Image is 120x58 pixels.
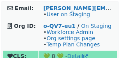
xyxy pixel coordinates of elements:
[43,11,90,17] span: •
[46,11,90,17] a: User on Staging
[46,29,93,35] a: Workforce Admin
[46,41,100,48] a: Temp Plan Changes
[15,5,34,11] strong: Email:
[78,23,79,29] strong: /
[14,23,36,29] strong: Org ID:
[43,29,100,48] span: • • •
[81,23,111,29] a: On Staging
[43,23,76,29] a: o-QV7-eu1
[46,35,95,41] a: Org settings page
